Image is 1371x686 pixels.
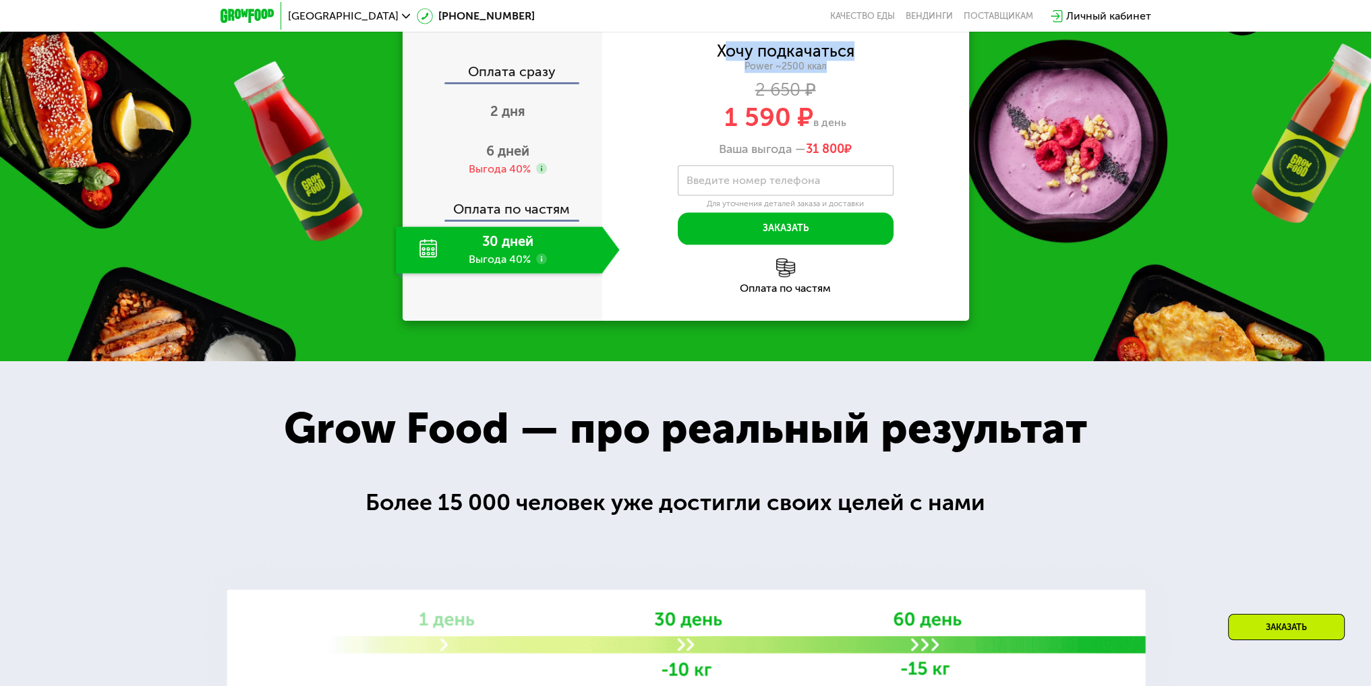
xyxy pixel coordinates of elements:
span: 31 800 [806,142,844,156]
span: 6 дней [486,143,529,159]
div: Оплата по частям [404,189,602,220]
span: 1 590 ₽ [724,102,813,133]
div: 2 650 ₽ [602,83,969,98]
div: Оплата по частям [602,283,969,294]
span: 2 дня [490,103,525,119]
div: Для уточнения деталей заказа и доставки [678,199,894,210]
div: Grow Food — про реальный результат [254,396,1117,462]
span: в день [813,116,846,129]
label: Введите номер телефона [687,177,820,184]
div: Оплата сразу [404,65,602,82]
div: Выгода 40% [469,162,531,177]
span: [GEOGRAPHIC_DATA] [288,11,399,22]
div: поставщикам [964,11,1033,22]
span: ₽ [806,142,852,157]
a: Вендинги [906,11,953,22]
div: Более 15 000 человек уже достигли своих целей с нами [366,485,1005,521]
div: Хочу подкачаться [717,44,854,59]
div: Заказать [1228,614,1345,640]
button: Заказать [678,212,894,245]
img: l6xcnZfty9opOoJh.png [776,258,795,277]
div: Личный кабинет [1066,8,1151,24]
a: Качество еды [830,11,895,22]
div: Ваша выгода — [602,142,969,157]
div: Power ~2500 ккал [602,61,969,73]
a: [PHONE_NUMBER] [417,8,535,24]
